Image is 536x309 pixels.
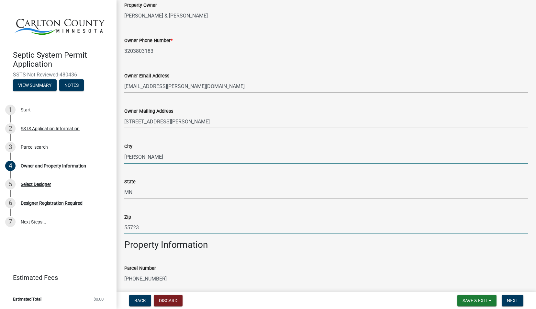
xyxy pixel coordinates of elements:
div: SSTS Application Information [21,126,80,131]
button: Next [502,295,523,306]
label: Parcel Number [124,266,156,271]
button: Notes [59,79,84,91]
h4: Septic System Permit Application [13,51,111,69]
div: 7 [5,217,16,227]
div: 2 [5,123,16,134]
wm-modal-confirm: Notes [59,83,84,88]
img: Carlton County, Minnesota [13,7,106,44]
label: Owner Mailing Address [124,109,173,114]
div: Owner and Property Information [21,164,86,168]
label: Owner Email Address [124,74,169,78]
wm-modal-confirm: Summary [13,83,57,88]
button: Save & Exit [457,295,497,306]
h3: Property Information [124,239,528,250]
label: City [124,144,132,149]
label: Owner Phone Number [124,39,173,43]
div: Designer Registration Required [21,201,83,205]
label: Zip [124,215,131,220]
button: View Summary [13,79,57,91]
span: Estimated Total [13,297,41,301]
div: 4 [5,161,16,171]
div: 1 [5,105,16,115]
label: State [124,180,136,184]
button: Back [129,295,151,306]
a: Estimated Fees [5,271,106,284]
div: Start [21,108,31,112]
span: $0.00 [94,297,104,301]
div: Parcel search [21,145,48,149]
div: Select Designer [21,182,51,187]
span: Back [134,298,146,303]
span: Save & Exit [463,298,487,303]
div: 5 [5,179,16,189]
div: 3 [5,142,16,152]
span: Next [507,298,518,303]
button: Discard [154,295,183,306]
div: 6 [5,198,16,208]
label: Property Owner [124,3,157,8]
span: SSTS-Not Reviewed-480436 [13,72,104,78]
